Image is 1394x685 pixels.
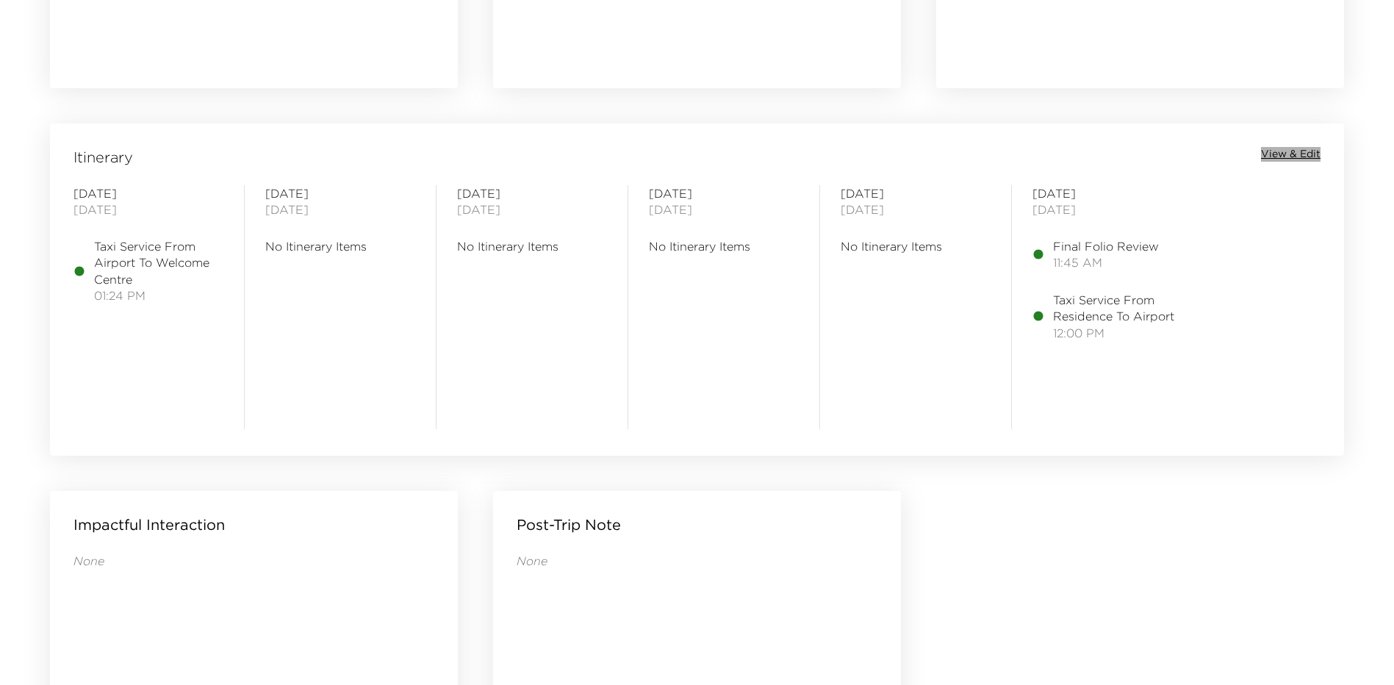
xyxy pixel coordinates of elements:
[1032,201,1182,218] span: [DATE]
[517,514,621,535] p: Post-Trip Note
[265,238,415,254] span: No Itinerary Items
[1053,292,1182,325] span: Taxi Service From Residence To Airport
[841,238,991,254] span: No Itinerary Items
[73,553,434,569] p: None
[457,185,607,201] span: [DATE]
[73,185,223,201] span: [DATE]
[649,185,799,201] span: [DATE]
[265,201,415,218] span: [DATE]
[649,238,799,254] span: No Itinerary Items
[73,201,223,218] span: [DATE]
[841,201,991,218] span: [DATE]
[457,201,607,218] span: [DATE]
[649,201,799,218] span: [DATE]
[1053,254,1159,270] span: 11:45 AM
[73,147,133,168] span: Itinerary
[841,185,991,201] span: [DATE]
[517,553,877,569] p: None
[94,287,223,304] span: 01:24 PM
[94,238,223,287] span: Taxi Service From Airport To Welcome Centre
[1261,147,1321,162] button: View & Edit
[265,185,415,201] span: [DATE]
[1053,325,1182,341] span: 12:00 PM
[73,514,225,535] p: Impactful Interaction
[1032,185,1182,201] span: [DATE]
[457,238,607,254] span: No Itinerary Items
[1053,238,1159,254] span: Final Folio Review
